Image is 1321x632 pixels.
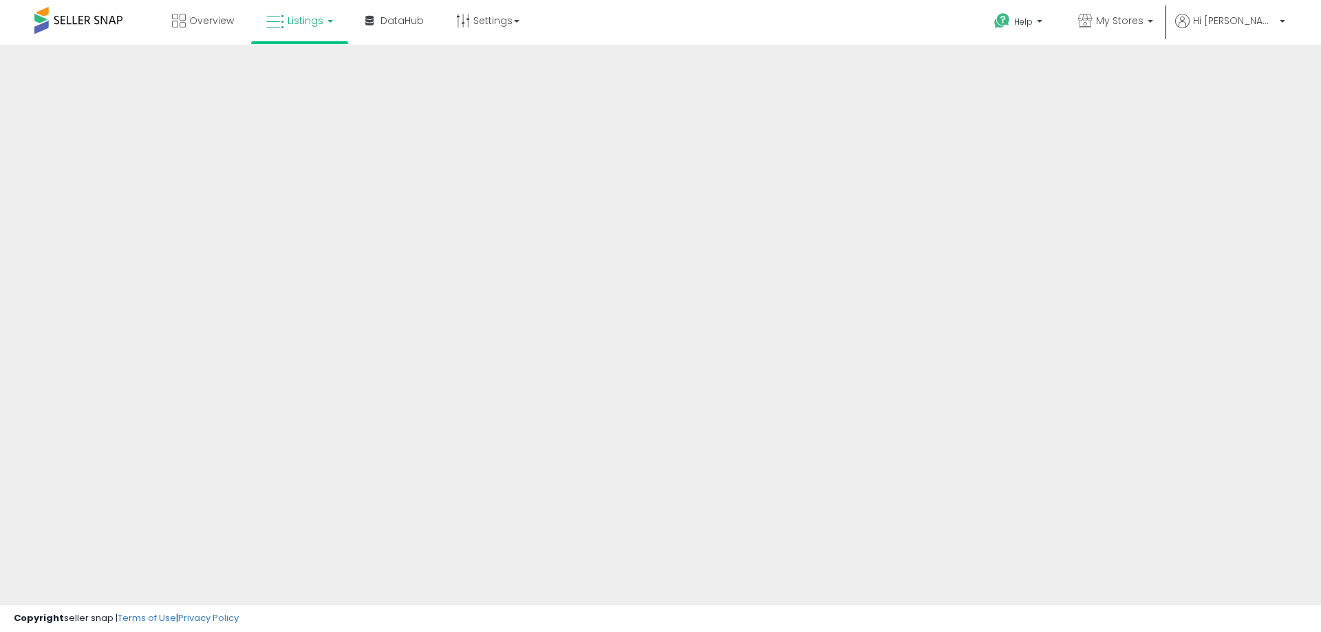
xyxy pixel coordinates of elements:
span: Help [1014,16,1033,28]
span: Overview [189,14,234,28]
a: Privacy Policy [178,611,239,624]
a: Help [983,2,1056,45]
i: Get Help [994,12,1011,30]
a: Hi [PERSON_NAME] [1175,14,1285,45]
span: Listings [288,14,323,28]
span: Hi [PERSON_NAME] [1193,14,1276,28]
a: Terms of Use [118,611,176,624]
span: DataHub [380,14,424,28]
div: seller snap | | [14,612,239,625]
span: My Stores [1096,14,1143,28]
strong: Copyright [14,611,64,624]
